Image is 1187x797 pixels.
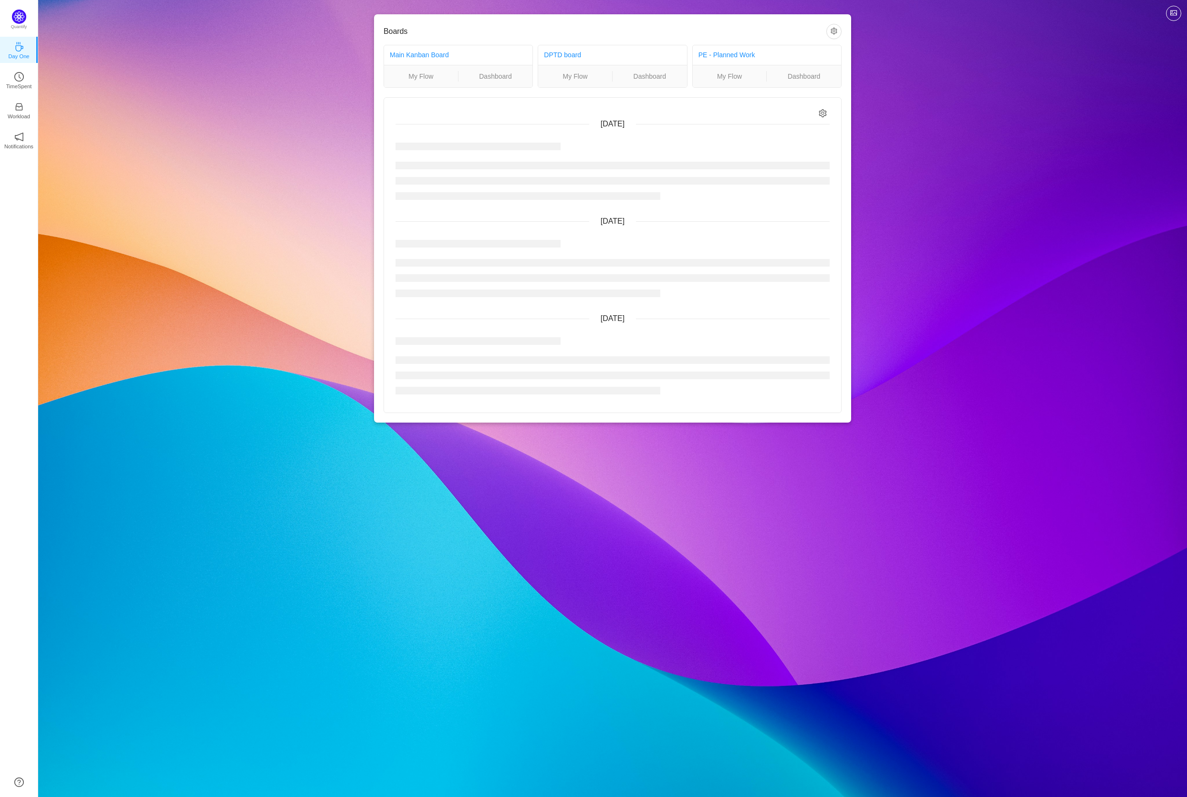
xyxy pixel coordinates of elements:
[4,142,33,151] p: Notifications
[826,24,842,39] button: icon: setting
[384,71,458,82] a: My Flow
[601,314,625,322] span: [DATE]
[698,51,755,59] a: PE - Planned Work
[1166,6,1181,21] button: icon: picture
[538,71,612,82] a: My Flow
[601,217,625,225] span: [DATE]
[14,75,24,84] a: icon: clock-circleTimeSpent
[767,71,841,82] a: Dashboard
[544,51,581,59] a: DPTD board
[14,42,24,52] i: icon: coffee
[601,120,625,128] span: [DATE]
[14,777,24,787] a: icon: question-circle
[458,71,533,82] a: Dashboard
[6,82,32,91] p: TimeSpent
[14,105,24,114] a: icon: inboxWorkload
[8,52,29,61] p: Day One
[384,27,826,36] h3: Boards
[14,72,24,82] i: icon: clock-circle
[14,132,24,142] i: icon: notification
[8,112,30,121] p: Workload
[11,24,27,31] p: Quantify
[819,109,827,117] i: icon: setting
[390,51,449,59] a: Main Kanban Board
[14,135,24,145] a: icon: notificationNotifications
[693,71,767,82] a: My Flow
[613,71,687,82] a: Dashboard
[14,45,24,54] a: icon: coffeeDay One
[12,10,26,24] img: Quantify
[14,102,24,112] i: icon: inbox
